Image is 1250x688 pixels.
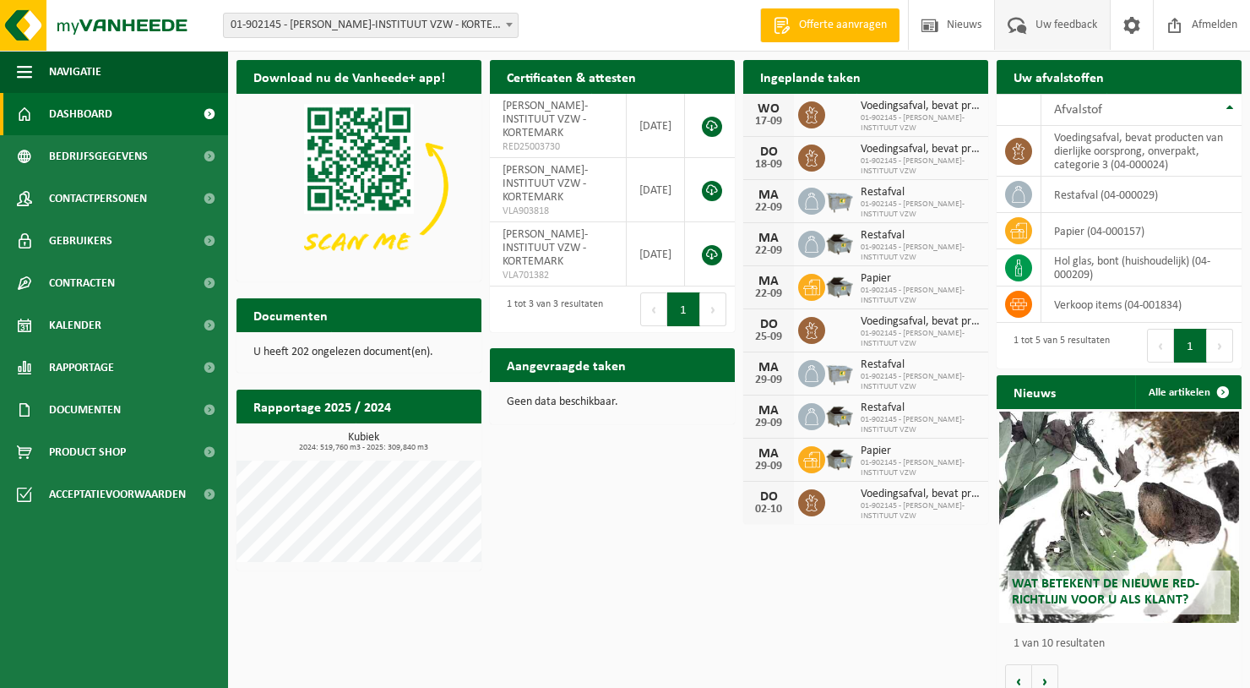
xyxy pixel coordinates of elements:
td: papier (04-000157) [1041,213,1242,249]
div: MA [752,188,785,202]
span: Papier [861,272,980,286]
img: WB-5000-GAL-GY-01 [825,444,854,472]
a: Offerte aanvragen [760,8,899,42]
span: Contracten [49,262,115,304]
h2: Rapportage 2025 / 2024 [236,390,408,423]
div: 1 tot 5 van 5 resultaten [1005,327,1110,364]
button: 1 [667,292,700,326]
a: Alle artikelen [1135,375,1240,409]
div: DO [752,318,785,331]
div: MA [752,232,785,245]
td: voedingsafval, bevat producten van dierlijke oorsprong, onverpakt, categorie 3 (04-000024) [1041,126,1242,177]
span: Wat betekent de nieuwe RED-richtlijn voor u als klant? [1012,577,1199,607]
span: 2024: 519,760 m3 - 2025: 309,840 m3 [245,444,481,452]
h2: Download nu de Vanheede+ app! [236,60,462,93]
span: 01-902145 - [PERSON_NAME]-INSTITUUT VZW [861,501,980,521]
div: DO [752,145,785,159]
span: Bedrijfsgegevens [49,135,148,177]
span: 01-902145 - [PERSON_NAME]-INSTITUUT VZW [861,458,980,478]
span: Rapportage [49,347,114,389]
span: [PERSON_NAME]-INSTITUUT VZW - KORTEMARK [503,100,588,139]
a: Bekijk rapportage [356,423,480,456]
div: 22-09 [752,288,785,300]
div: 17-09 [752,116,785,128]
span: [PERSON_NAME]-INSTITUUT VZW - KORTEMARK [503,228,588,268]
img: WB-5000-GAL-GY-01 [825,401,854,429]
img: WB-2500-GAL-GY-01 [825,358,854,386]
span: Contactpersonen [49,177,147,220]
img: WB-5000-GAL-GY-01 [825,228,854,257]
span: RED25003730 [503,140,613,154]
td: [DATE] [627,158,685,222]
span: 01-902145 - [PERSON_NAME]-INSTITUUT VZW [861,113,980,134]
div: 22-09 [752,202,785,214]
span: 01-902145 - [PERSON_NAME]-INSTITUUT VZW [861,415,980,435]
td: [DATE] [627,94,685,158]
div: 29-09 [752,461,785,472]
div: 29-09 [752,418,785,429]
span: 01-902145 - [PERSON_NAME]-INSTITUUT VZW [861,156,980,177]
div: 02-10 [752,504,785,516]
td: verkoop items (04-001834) [1041,287,1242,323]
span: Voedingsafval, bevat producten van dierlijke oorsprong, onverpakt, categorie 3 [861,488,980,501]
td: hol glas, bont (huishoudelijk) (04-000209) [1041,249,1242,287]
button: Previous [640,292,667,326]
span: Gebruikers [49,220,112,262]
span: Restafval [861,229,980,243]
span: Navigatie [49,51,101,93]
p: 1 van 10 resultaten [1014,638,1233,650]
div: MA [752,447,785,461]
div: MA [752,275,785,288]
span: 01-902145 - [PERSON_NAME]-INSTITUUT VZW [861,243,980,263]
h2: Ingeplande taken [743,60,878,93]
span: Voedingsafval, bevat producten van dierlijke oorsprong, onverpakt, categorie 3 [861,315,980,329]
span: Dashboard [49,93,112,135]
div: DO [752,490,785,504]
span: Restafval [861,401,980,415]
span: Kalender [49,304,101,347]
span: Voedingsafval, bevat producten van dierlijke oorsprong, onverpakt, categorie 3 [861,143,980,156]
div: 18-09 [752,159,785,171]
span: 01-902145 - [PERSON_NAME]-INSTITUUT VZW [861,286,980,306]
span: Papier [861,445,980,458]
span: Afvalstof [1054,103,1102,117]
span: 01-902145 - [PERSON_NAME]-INSTITUUT VZW [861,329,980,349]
img: Download de VHEPlus App [236,94,481,278]
div: 22-09 [752,245,785,257]
span: Voedingsafval, bevat producten van dierlijke oorsprong, onverpakt, categorie 3 [861,100,980,113]
a: Wat betekent de nieuwe RED-richtlijn voor u als klant? [999,412,1239,623]
span: 01-902145 - MARGARETA-MARIA-INSTITUUT VZW - KORTEMARK [223,13,519,38]
span: Documenten [49,389,121,431]
button: Next [1207,329,1233,363]
span: VLA701382 [503,269,613,282]
div: 1 tot 3 van 3 resultaten [498,291,603,328]
span: Restafval [861,358,980,372]
div: 29-09 [752,374,785,386]
span: VLA903818 [503,205,613,218]
td: restafval (04-000029) [1041,177,1242,213]
img: WB-2500-GAL-GY-01 [825,185,854,214]
h2: Documenten [236,298,345,331]
img: WB-5000-GAL-GY-01 [825,271,854,300]
span: 01-902145 - [PERSON_NAME]-INSTITUUT VZW [861,372,980,392]
h2: Certificaten & attesten [490,60,653,93]
span: 01-902145 - [PERSON_NAME]-INSTITUUT VZW [861,199,980,220]
button: Previous [1147,329,1174,363]
span: Offerte aanvragen [795,17,891,34]
span: Acceptatievoorwaarden [49,473,186,516]
span: Restafval [861,186,980,199]
h2: Uw afvalstoffen [997,60,1121,93]
span: [PERSON_NAME]-INSTITUUT VZW - KORTEMARK [503,164,588,204]
p: Geen data beschikbaar. [507,396,718,408]
div: MA [752,361,785,374]
span: Product Shop [49,431,126,473]
h3: Kubiek [245,432,481,452]
h2: Nieuws [997,375,1073,408]
button: 1 [1174,329,1207,363]
div: MA [752,404,785,418]
p: U heeft 202 ongelezen document(en). [253,347,465,358]
td: [DATE] [627,222,685,287]
div: 25-09 [752,331,785,343]
div: WO [752,102,785,116]
span: 01-902145 - MARGARETA-MARIA-INSTITUUT VZW - KORTEMARK [224,14,518,37]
